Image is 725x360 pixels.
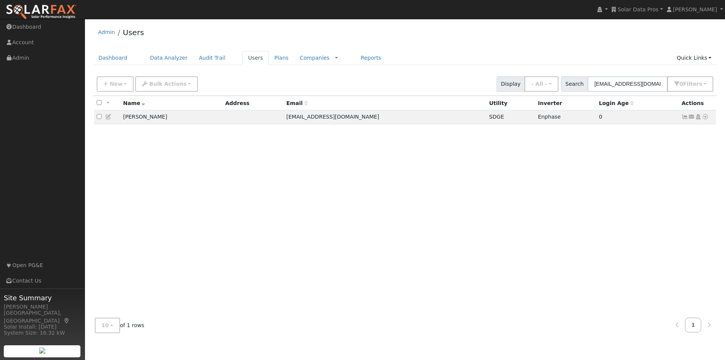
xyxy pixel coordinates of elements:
[110,81,122,87] span: New
[123,28,144,37] a: Users
[98,29,115,35] a: Admin
[489,99,532,107] div: Utility
[538,99,594,107] div: Inverter
[618,6,659,12] span: Solar Data Pros
[149,81,187,87] span: Bulk Actions
[4,329,81,337] div: System Size: 16.32 kW
[193,51,231,65] a: Audit Trail
[599,100,634,106] span: Days since last login
[4,309,81,325] div: [GEOGRAPHIC_DATA], [GEOGRAPHIC_DATA]
[39,348,45,354] img: retrieve
[667,76,713,92] button: 0Filters
[688,113,695,121] a: w7562222@gmail.com
[4,303,81,311] div: [PERSON_NAME]
[93,51,133,65] a: Dashboard
[269,51,294,65] a: Plans
[6,4,77,20] img: SolarFax
[561,76,588,92] span: Search
[102,322,109,328] span: 10
[695,114,702,120] a: Login As
[355,51,387,65] a: Reports
[673,6,717,12] span: [PERSON_NAME]
[524,76,558,92] button: - All -
[497,76,525,92] span: Display
[300,55,330,61] a: Companies
[682,114,688,120] a: Show Graph
[588,76,668,92] input: Search
[599,114,602,120] span: 10/08/2025 3:46:08 PM
[538,114,561,120] span: Enphase
[97,76,134,92] button: New
[286,100,307,106] span: Email
[144,51,193,65] a: Data Analyzer
[683,81,702,87] span: Filter
[63,318,70,324] a: Map
[4,323,81,331] div: Solar Install: [DATE]
[682,99,713,107] div: Actions
[123,100,145,106] span: Name
[105,114,112,120] a: Edit User
[702,113,709,121] a: Other actions
[286,114,379,120] span: [EMAIL_ADDRESS][DOMAIN_NAME]
[699,81,702,87] span: s
[489,114,504,120] span: SDGE
[225,99,281,107] div: Address
[242,51,269,65] a: Users
[95,318,120,333] button: 10
[95,318,145,333] span: of 1 rows
[685,318,702,332] a: 1
[120,110,222,124] td: [PERSON_NAME]
[671,51,717,65] a: Quick Links
[4,293,81,303] span: Site Summary
[135,76,197,92] button: Bulk Actions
